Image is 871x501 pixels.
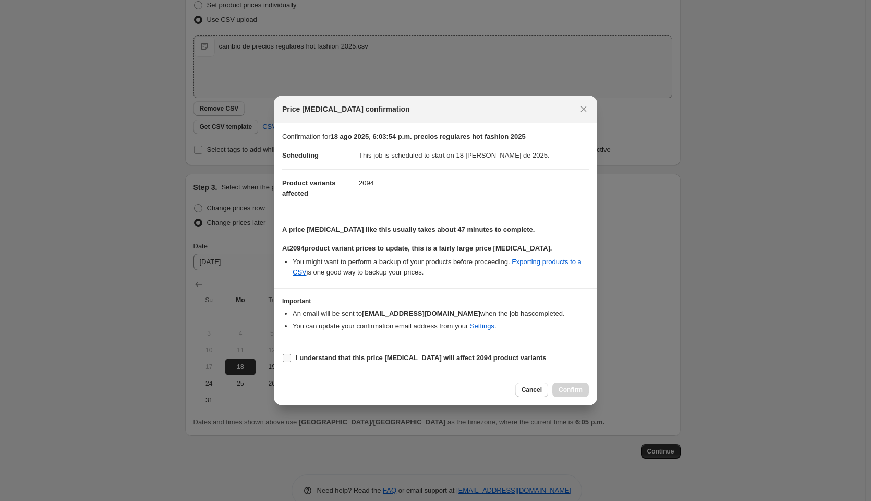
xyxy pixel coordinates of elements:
[362,309,480,317] b: [EMAIL_ADDRESS][DOMAIN_NAME]
[359,142,589,169] dd: This job is scheduled to start on 18 [PERSON_NAME] de 2025.
[522,386,542,394] span: Cancel
[293,308,589,319] li: An email will be sent to when the job has completed .
[293,258,582,276] a: Exporting products to a CSV
[282,297,589,305] h3: Important
[359,169,589,197] dd: 2094
[330,133,525,140] b: 18 ago 2025, 6:03:54 p.m. precios regulares hot fashion 2025
[282,132,589,142] p: Confirmation for
[282,179,336,197] span: Product variants affected
[293,257,589,278] li: You might want to perform a backup of your products before proceeding. is one good way to backup ...
[515,383,548,397] button: Cancel
[282,104,410,114] span: Price [MEDICAL_DATA] confirmation
[282,225,535,233] b: A price [MEDICAL_DATA] like this usually takes about 47 minutes to complete.
[296,354,547,362] b: I understand that this price [MEDICAL_DATA] will affect 2094 product variants
[293,321,589,331] li: You can update your confirmation email address from your .
[282,151,319,159] span: Scheduling
[470,322,494,330] a: Settings
[576,102,591,116] button: Close
[282,244,552,252] b: At 2094 product variant prices to update, this is a fairly large price [MEDICAL_DATA].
